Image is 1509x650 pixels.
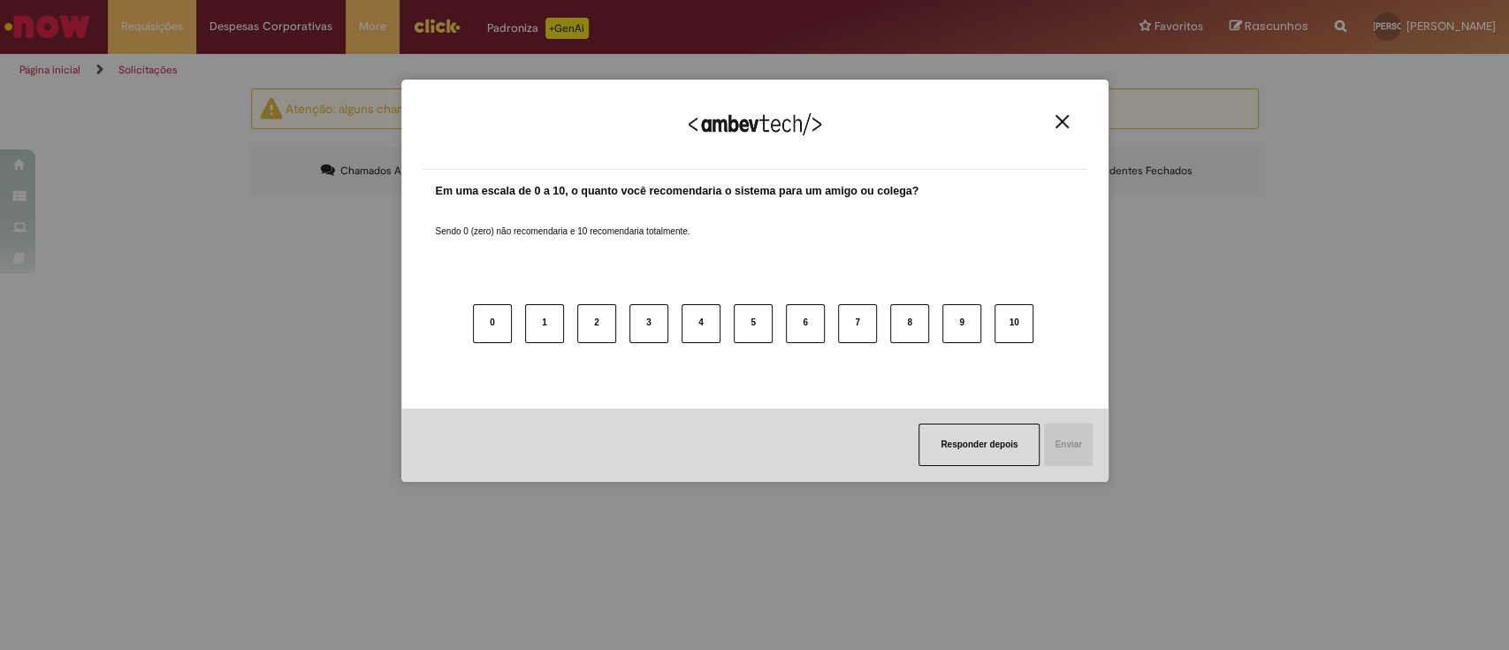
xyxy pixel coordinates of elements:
button: 7 [838,304,877,343]
label: Sendo 0 (zero) não recomendaria e 10 recomendaria totalmente. [436,204,690,238]
button: 2 [577,304,616,343]
img: Logo Ambevtech [689,113,821,135]
button: 1 [525,304,564,343]
button: Responder depois [918,424,1040,466]
button: 4 [682,304,720,343]
button: 10 [995,304,1033,343]
label: Em uma escala de 0 a 10, o quanto você recomendaria o sistema para um amigo ou colega? [436,183,919,200]
button: 6 [786,304,825,343]
button: 9 [942,304,981,343]
button: 8 [890,304,929,343]
img: Close [1056,115,1069,128]
button: 3 [629,304,668,343]
button: 5 [734,304,773,343]
button: Close [1050,114,1074,129]
button: 0 [473,304,512,343]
